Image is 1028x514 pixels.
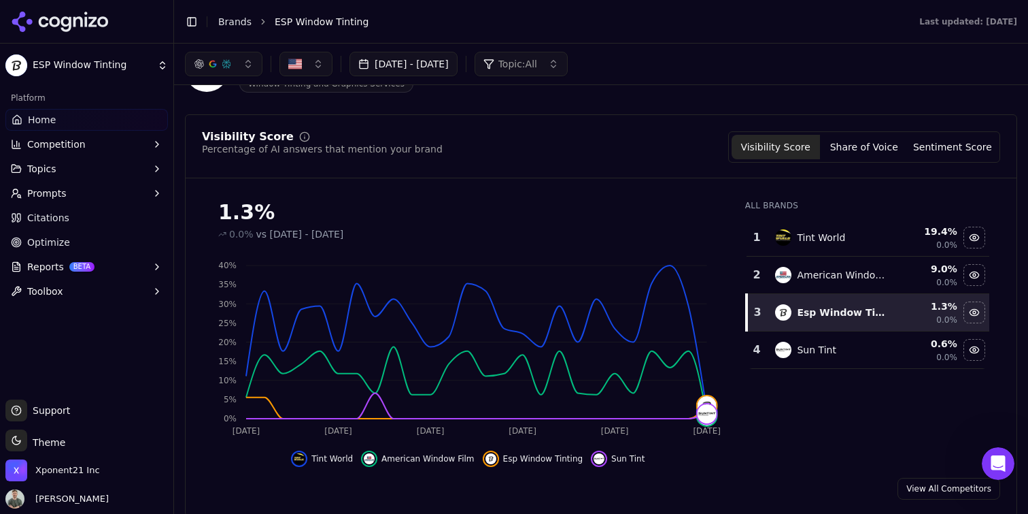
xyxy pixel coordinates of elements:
div: Last updated: [DATE] [919,16,1017,27]
span: BETA [69,262,95,272]
div: Close [234,22,258,46]
button: Share of Voice [820,135,908,159]
b: [Investigating] Degraded performance with the Perplexity Scraper [28,358,235,383]
tspan: 25% [218,319,237,328]
iframe: Intercom live chat [982,447,1014,480]
span: ESP Window Tinting [275,15,369,29]
span: Theme [27,437,65,448]
div: Data table [745,219,989,369]
div: Introducing New Reporting Features: Generate PDF Reports Easily! 📊PDF Reporting [14,229,258,293]
div: All Brands [745,200,989,211]
span: 0.0% [936,277,957,288]
div: 0.6 % [895,337,957,351]
img: Profile image for Alp [197,22,224,49]
span: Tint World [311,453,353,464]
p: How can we help? [27,143,245,166]
div: Status: Perplexity Service experiencing partial outage [57,311,244,340]
span: Sun Tint [611,453,645,464]
div: Send us a message [14,184,258,221]
button: Visibility Score [732,135,820,159]
img: Xponent21 Inc [5,460,27,481]
button: Hide tint world data [291,451,353,467]
tspan: [DATE] [233,426,260,436]
a: Brands [218,16,252,27]
span: [PERSON_NAME] [30,493,109,505]
tspan: 0% [224,414,237,423]
button: Prompts [5,182,168,204]
tspan: [DATE] [509,426,536,436]
a: Home [5,109,168,131]
div: 4 [752,342,762,358]
img: ESP Window Tinting [5,54,27,76]
tr: 2american window filmAmerican Window Film9.0%0.0%Hide american window film data [747,257,989,294]
a: Optimize [5,231,168,253]
div: Esp Window Tinting [797,306,885,319]
div: Percentage of AI answers that mention your brand [202,142,443,156]
img: american window film [364,453,375,464]
button: Competition [5,133,168,155]
span: 0.0% [936,240,957,251]
img: american window film [775,267,791,283]
img: esp window tinting [485,453,496,464]
button: [DATE] - [DATE] [349,52,458,76]
span: American Window Film [381,453,474,464]
tr: 3esp window tintingEsp Window Tinting1.3%0.0%Hide esp window tinting data [747,294,989,332]
div: Visibility Score [202,131,294,142]
div: 1 [752,229,762,246]
tspan: 10% [218,376,237,385]
button: Open organization switcher [5,460,100,481]
img: sun tint [698,404,717,423]
span: Messages [181,402,228,412]
div: Introducing New Reporting Features: Generate PDF Reports Easily! 📊 [28,240,244,268]
nav: breadcrumb [218,15,892,29]
div: Tint World [797,231,845,244]
tspan: [DATE] [601,426,629,436]
button: Open user button [5,489,109,509]
span: Citations [27,211,69,225]
div: American Window Film [797,268,885,282]
span: Optimize [27,236,70,249]
tspan: 30% [218,300,237,309]
tspan: 15% [218,357,237,366]
span: PDF Reporting [28,270,96,280]
button: Sentiment Score [908,135,997,159]
div: 1.3% [218,200,718,225]
button: Toolbox [5,280,168,302]
button: Hide american window film data [963,264,985,286]
div: Platform [5,87,168,109]
tspan: 20% [218,338,237,347]
span: Reports [27,260,64,274]
span: 0.0% [229,227,254,241]
div: Send us a message [28,195,227,210]
span: Xponent21 Inc [35,464,100,477]
tr: 1tint worldTint World19.4%0.0%Hide tint world data [747,219,989,257]
button: Hide esp window tinting data [963,302,985,323]
tspan: 40% [218,261,237,270]
img: Profile image for Deniz [171,22,199,49]
div: 2 [752,267,762,283]
img: sun tint [775,342,791,358]
div: 9.0 % [895,262,957,276]
button: Messages [136,368,272,423]
button: Topics [5,158,168,180]
tspan: [DATE] [324,426,352,436]
p: Hi [PERSON_NAME] 👋 [27,97,245,143]
div: Sun Tint [797,343,836,357]
div: Status: Perplexity Service experiencing partial outage [14,300,258,351]
span: Toolbox [27,285,63,298]
button: Hide sun tint data [963,339,985,361]
img: esp window tinting [698,396,717,415]
span: ESP Window Tinting [33,59,152,71]
img: Chuck McCarthy [5,489,24,509]
tr: 4sun tintSun Tint0.6%0.0%Hide sun tint data [747,332,989,369]
a: View All Competitors [897,478,1000,500]
img: tint world [294,453,305,464]
tspan: [DATE] [693,426,721,436]
span: Topic: All [498,57,537,71]
span: 0.0% [936,352,957,363]
div: 3 [753,304,762,321]
tspan: 35% [218,280,237,289]
button: ReportsBETA [5,256,168,278]
span: vs [DATE] - [DATE] [256,227,344,241]
span: Competition [27,138,86,151]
